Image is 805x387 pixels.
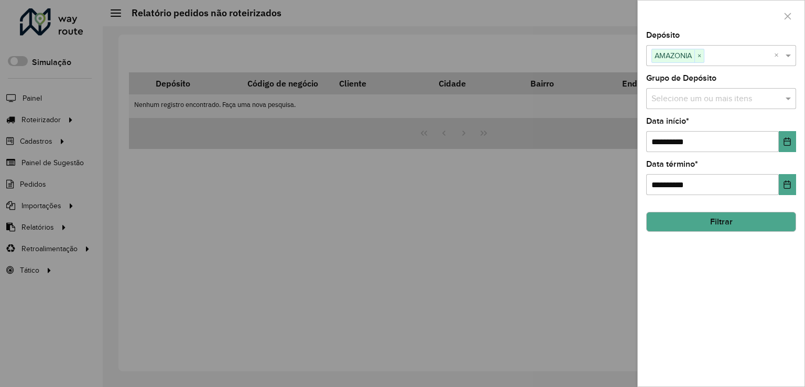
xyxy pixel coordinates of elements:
[779,174,796,195] button: Choose Date
[774,49,783,62] span: Clear all
[779,131,796,152] button: Choose Date
[646,158,698,170] label: Data término
[646,72,716,84] label: Grupo de Depósito
[646,212,796,232] button: Filtrar
[652,49,694,62] span: AMAZONIA
[694,50,704,62] span: ×
[646,115,689,127] label: Data início
[646,29,680,41] label: Depósito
